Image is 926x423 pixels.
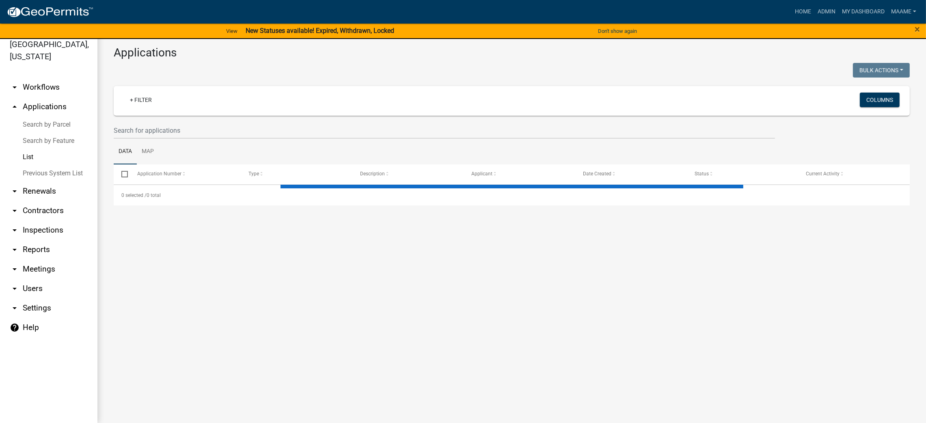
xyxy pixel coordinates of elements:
a: Admin [814,4,839,19]
span: Application Number [137,171,181,177]
i: arrow_drop_up [10,102,19,112]
button: Don't show again [595,24,640,38]
span: Description [360,171,385,177]
div: 0 total [114,185,910,205]
span: Current Activity [806,171,840,177]
strong: New Statuses available! Expired, Withdrawn, Locked [246,27,394,35]
datatable-header-cell: Type [241,164,352,184]
span: × [915,24,920,35]
datatable-header-cell: Date Created [575,164,687,184]
datatable-header-cell: Select [114,164,129,184]
button: Bulk Actions [853,63,910,78]
datatable-header-cell: Applicant [464,164,575,184]
i: arrow_drop_down [10,264,19,274]
i: arrow_drop_down [10,206,19,216]
a: My Dashboard [839,4,888,19]
button: Columns [860,93,900,107]
i: arrow_drop_down [10,82,19,92]
input: Search for applications [114,122,775,139]
datatable-header-cell: Application Number [129,164,241,184]
button: Close [915,24,920,34]
span: Applicant [472,171,493,177]
datatable-header-cell: Current Activity [798,164,910,184]
i: arrow_drop_down [10,186,19,196]
a: Data [114,139,137,165]
a: Maame [888,4,920,19]
a: + Filter [123,93,158,107]
i: help [10,323,19,332]
span: 0 selected / [121,192,147,198]
i: arrow_drop_down [10,284,19,294]
h3: Applications [114,46,910,60]
datatable-header-cell: Status [687,164,799,184]
span: Status [695,171,709,177]
datatable-header-cell: Description [352,164,464,184]
a: View [223,24,241,38]
span: Type [248,171,259,177]
span: Date Created [583,171,611,177]
i: arrow_drop_down [10,245,19,255]
a: Map [137,139,159,165]
i: arrow_drop_down [10,225,19,235]
a: Home [792,4,814,19]
i: arrow_drop_down [10,303,19,313]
